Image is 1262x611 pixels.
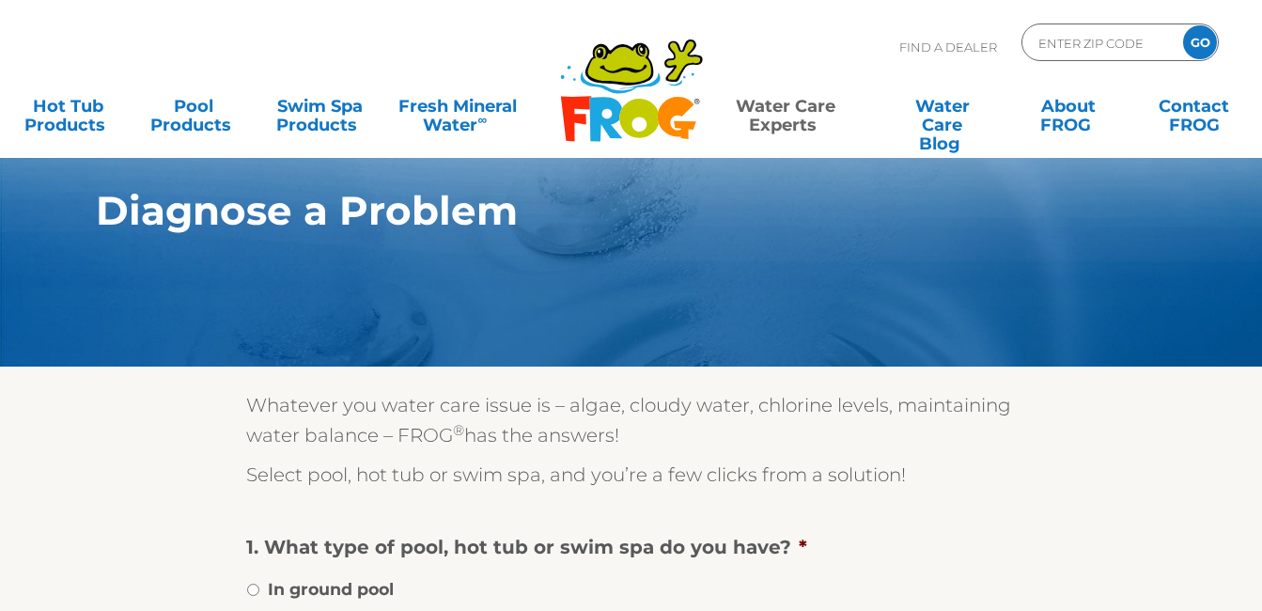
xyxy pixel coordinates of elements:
strong: Diagnose a Problem [96,186,518,235]
p: Select pool, hot tub or swim spa, and you’re a few clicks from a solution! [246,460,1017,490]
a: Water CareExperts [707,87,865,125]
sup: ® [453,421,464,439]
a: Fresh MineralWater∞ [397,87,519,125]
sup: ∞ [477,112,487,127]
p: Whatever you water care issue is – algae, cloudy water, chlorine levels, maintaining water balanc... [246,390,1017,450]
input: Zip Code Form [1036,29,1163,56]
a: ContactFROG [1145,87,1243,125]
a: Water CareBlog [894,87,991,125]
a: Swim SpaProducts [271,87,368,125]
a: PoolProducts [145,87,242,125]
a: Hot TubProducts [19,87,117,125]
a: AboutFROG [1020,87,1117,125]
label: In ground pool [268,577,394,602]
p: Find A Dealer [899,23,997,70]
input: GO [1183,25,1217,59]
label: 1. What type of pool, hot tub or swim spa do you have? [246,535,1002,559]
